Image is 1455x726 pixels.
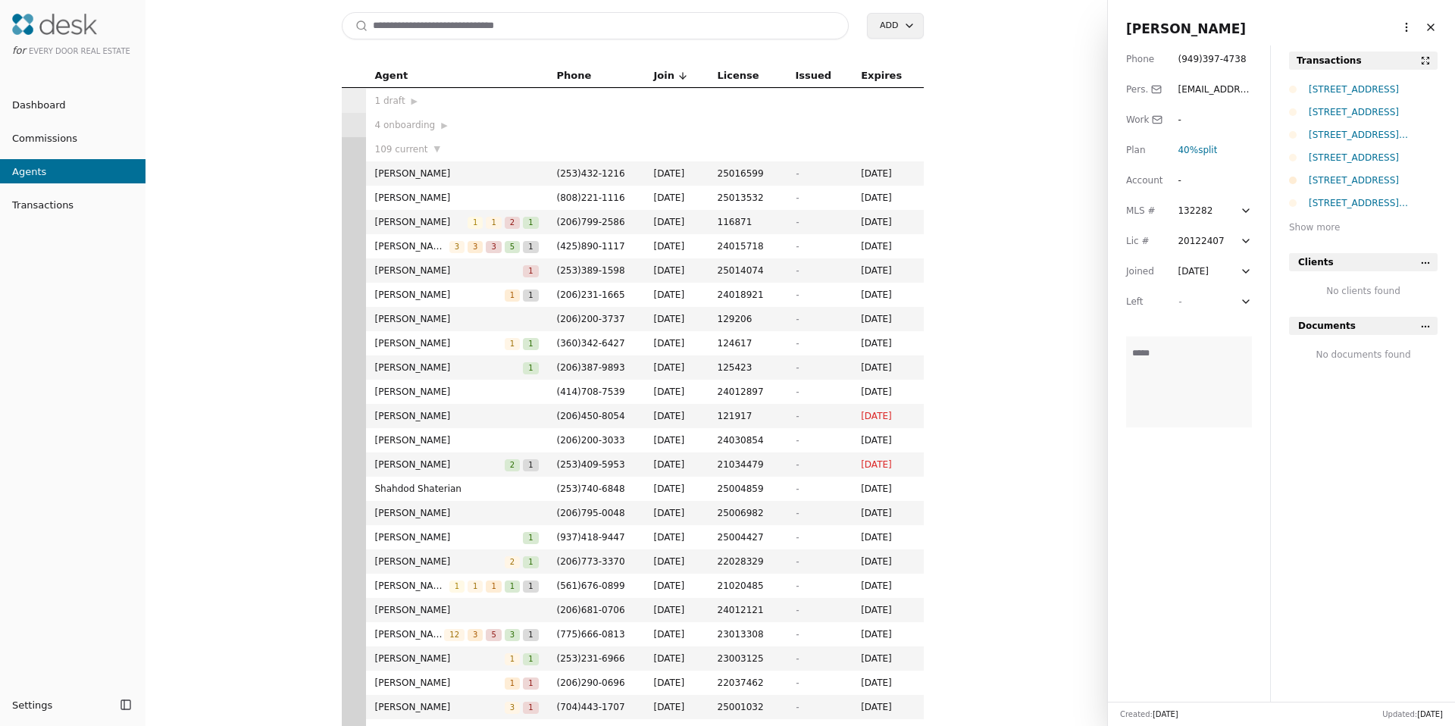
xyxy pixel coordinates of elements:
button: 2 [505,554,520,569]
span: ( 206 ) 290 - 0696 [557,677,625,688]
span: 1 [523,532,538,544]
button: 1 [523,699,538,715]
div: Transactions [1297,53,1362,68]
span: ( 206 ) 387 - 9893 [557,362,625,373]
span: - [795,314,798,324]
span: - [795,629,798,640]
span: Join [654,67,674,84]
button: 3 [505,699,520,715]
span: 1 [523,217,538,229]
button: 1 [486,578,501,593]
span: [DATE] [654,263,699,278]
span: [DATE] [654,675,699,690]
button: 1 [523,239,538,254]
button: Settings [6,693,115,717]
span: Phone [557,67,592,84]
span: ( 206 ) 773 - 3370 [557,556,625,567]
span: - [795,289,798,300]
span: 1 [523,362,538,374]
span: 2 [505,217,520,229]
button: 1 [523,578,538,593]
span: 1 [523,289,538,302]
span: [PERSON_NAME] [375,675,505,690]
span: 12 [444,629,465,641]
div: [STREET_ADDRESS] [1309,105,1438,120]
div: [STREET_ADDRESS][PERSON_NAME] [1309,196,1438,211]
span: 1 [523,459,538,471]
span: [DATE] [861,651,914,666]
button: 1 [523,554,538,569]
span: ▶ [441,119,447,133]
div: Lic # [1126,233,1162,249]
span: [PERSON_NAME] [375,433,539,448]
span: 3 [486,241,501,253]
span: 40% split [1178,145,1217,155]
span: ( 414 ) 708 - 7539 [557,386,625,397]
span: - [795,241,798,252]
span: 25016599 [718,166,778,181]
span: [DATE] [861,214,914,230]
span: 22037462 [718,675,778,690]
span: [PERSON_NAME] [375,505,539,521]
span: Expires [861,67,902,84]
span: [DATE] [654,578,699,593]
span: - [795,435,798,446]
span: 1 [505,289,520,302]
span: 23013308 [718,627,778,642]
span: ( 937 ) 418 - 9447 [557,532,625,543]
span: [DATE] [654,239,699,254]
span: [PERSON_NAME] [375,651,505,666]
span: [DATE] [861,287,914,302]
button: 2 [505,457,520,472]
span: ( 206 ) 799 - 2586 [557,217,625,227]
span: 1 [505,338,520,350]
span: [DATE] [861,239,914,254]
button: 1 [523,457,538,472]
span: [PERSON_NAME] [375,408,539,424]
span: [DATE] [654,505,699,521]
span: 1 [505,677,520,690]
span: 116871 [718,214,778,230]
span: 1 [523,653,538,665]
span: 1 [486,217,501,229]
span: 1 [523,702,538,714]
span: [DATE] [861,190,914,205]
span: 121917 [718,408,778,424]
span: ( 561 ) 676 - 0899 [557,580,625,591]
span: [DATE] [654,311,699,327]
div: No clients found [1289,283,1438,299]
span: 1 [523,677,538,690]
span: 25013532 [718,190,778,205]
span: Agent [375,67,408,84]
span: [DATE] [861,263,914,278]
div: Work [1126,112,1162,127]
span: [DATE] [654,433,699,448]
span: [PERSON_NAME] [375,239,449,254]
span: [PERSON_NAME] [375,627,445,642]
span: [EMAIL_ADDRESS][DOMAIN_NAME] [1178,84,1251,125]
span: [DATE] [654,360,699,375]
span: [DATE] [654,457,699,472]
span: [DATE] [654,287,699,302]
span: - [795,702,798,712]
span: 1 [468,580,483,593]
span: - [795,653,798,664]
span: [DATE] [1417,710,1443,718]
span: Issued [795,67,831,84]
span: ( 425 ) 890 - 1117 [557,241,625,252]
span: 1 [505,580,520,593]
button: 3 [486,239,501,254]
span: - [795,459,798,470]
span: - [795,508,798,518]
span: ▶ [411,95,418,108]
span: 125423 [718,360,778,375]
span: ( 808 ) 221 - 1116 [557,192,625,203]
span: 1 [468,217,483,229]
span: 24015718 [718,239,778,254]
button: 1 [468,214,483,230]
span: [DATE] [654,627,699,642]
span: Every Door Real Estate [29,47,130,55]
span: [PERSON_NAME] [375,699,505,715]
div: 132282 [1178,203,1212,218]
button: 3 [468,239,483,254]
